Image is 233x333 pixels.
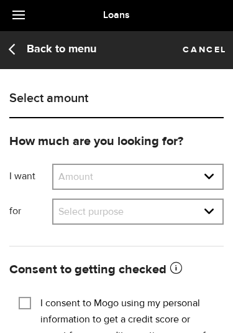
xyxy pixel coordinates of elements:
[9,263,182,276] strong: Consent to getting checked
[9,205,52,218] label: for
[9,135,183,148] strong: How much are you looking for?
[9,92,224,105] h1: Select amount
[9,170,52,184] label: I want
[10,5,47,42] button: Open LiveChat chat widget
[183,40,227,54] a: Cancel
[103,9,130,21] span: Loans
[6,40,96,56] a: Back to menu
[19,296,31,308] input: I consent to Mogo using my personal information to get a credit score or report from a credit rep...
